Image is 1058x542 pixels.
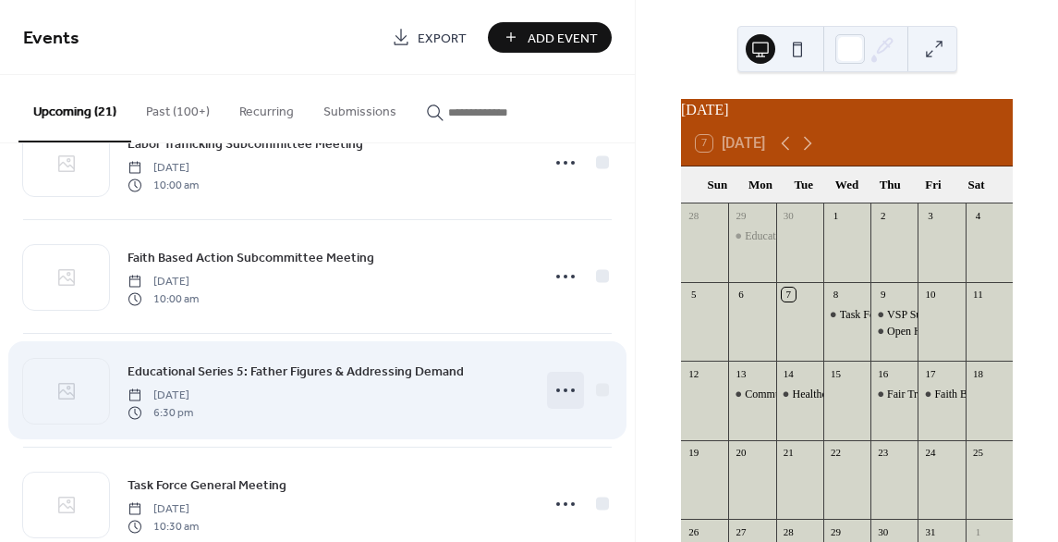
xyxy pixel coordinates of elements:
[696,166,739,203] div: Sun
[782,366,796,380] div: 14
[793,387,947,402] div: Healthcare Subcommittee Meeting
[923,446,937,460] div: 24
[309,75,411,141] button: Submissions
[128,363,464,382] span: Educational Series 5: Father Figures & Addressing Demand
[128,135,363,154] span: Labor Trafficking Subcommittee Meeting
[128,361,464,382] a: Educational Series 5: Father Figures & Addressing Demand
[829,524,843,538] div: 29
[876,209,890,223] div: 2
[776,387,823,402] div: Healthcare Subcommittee Meeting
[687,209,700,223] div: 28
[681,99,1013,121] div: [DATE]
[971,446,985,460] div: 25
[488,22,612,53] button: Add Event
[728,387,775,402] div: Community Re-Integration (CRI) Subcommittee Meeting
[687,288,700,302] div: 5
[869,166,912,203] div: Thu
[128,249,374,268] span: Faith Based Action Subcommittee Meeting
[829,209,843,223] div: 1
[734,288,748,302] div: 6
[829,288,843,302] div: 8
[131,75,225,141] button: Past (100+)
[734,366,748,380] div: 13
[128,404,193,421] span: 6:30 pm
[782,209,796,223] div: 30
[734,524,748,538] div: 27
[876,366,890,380] div: 16
[971,209,985,223] div: 4
[923,524,937,538] div: 31
[782,446,796,460] div: 21
[687,524,700,538] div: 26
[378,22,480,53] a: Export
[128,160,199,177] span: [DATE]
[870,307,918,323] div: VSP Subcommittee Meeting
[128,476,286,496] span: Task Force General Meeting
[887,387,999,402] div: Fair Trade Fashion Show
[887,307,1014,323] div: VSP Subcommittee Meeting
[687,446,700,460] div: 19
[18,75,131,142] button: Upcoming (21)
[418,29,467,48] span: Export
[876,524,890,538] div: 30
[745,387,1001,402] div: Community Re-Integration (CRI) Subcommittee Meeting
[528,29,598,48] span: Add Event
[825,166,869,203] div: Wed
[971,524,985,538] div: 1
[225,75,309,141] button: Recurring
[971,288,985,302] div: 11
[687,366,700,380] div: 12
[128,290,199,307] span: 10:00 am
[887,324,942,339] div: Open House
[728,228,775,244] div: Educational Series 4: Building Trusted People & Communities
[782,166,825,203] div: Tue
[128,274,199,290] span: [DATE]
[739,166,783,203] div: Mon
[971,366,985,380] div: 18
[734,209,748,223] div: 29
[128,518,199,535] span: 10:30 am
[870,324,918,339] div: Open House
[23,20,79,56] span: Events
[745,228,1024,244] div: Educational Series 4: Building Trusted People & Communities
[829,446,843,460] div: 22
[870,387,918,402] div: Fair Trade Fashion Show
[840,307,989,323] div: Task Force Management Meeting
[128,247,374,268] a: Faith Based Action Subcommittee Meeting
[923,209,937,223] div: 3
[912,166,955,203] div: Fri
[876,446,890,460] div: 23
[782,524,796,538] div: 28
[955,166,998,203] div: Sat
[829,366,843,380] div: 15
[923,366,937,380] div: 17
[128,474,286,496] a: Task Force General Meeting
[734,446,748,460] div: 20
[918,387,965,402] div: Faith Based Action Subcommittee Meeting
[782,288,796,302] div: 7
[128,388,193,404] span: [DATE]
[128,133,363,154] a: Labor Trafficking Subcommittee Meeting
[823,307,870,323] div: Task Force Management Meeting
[923,288,937,302] div: 10
[128,501,199,518] span: [DATE]
[128,177,199,193] span: 10:00 am
[876,288,890,302] div: 9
